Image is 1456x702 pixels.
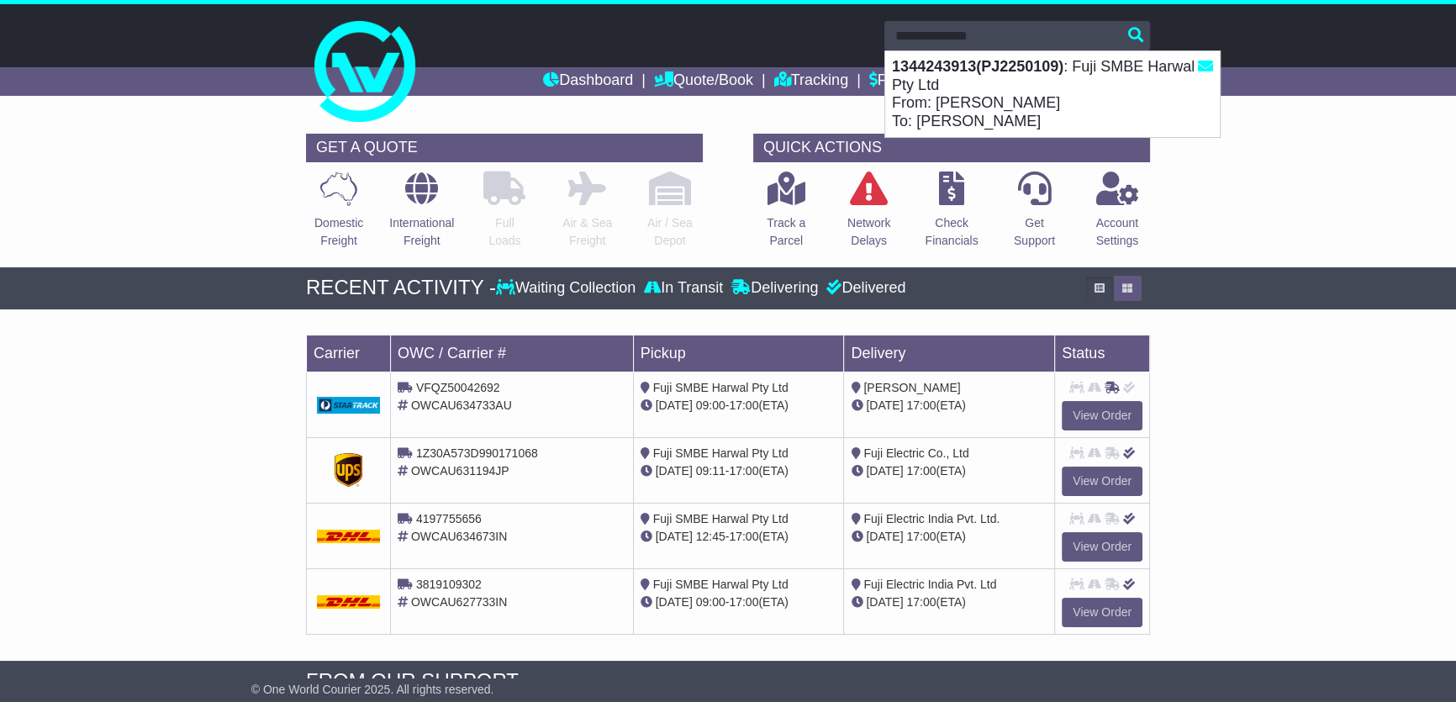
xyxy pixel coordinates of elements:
a: InternationalFreight [388,171,455,259]
a: Tracking [774,67,848,96]
span: 17:00 [729,399,758,412]
div: RECENT ACTIVITY - [306,276,496,300]
img: DHL.png [317,530,380,543]
span: 17:00 [906,399,936,412]
p: Get Support [1014,214,1055,250]
span: 3819109302 [416,578,482,591]
td: Delivery [844,335,1055,372]
img: DHL.png [317,595,380,609]
span: VFQZ50042692 [416,381,500,394]
span: OWCAU627733IN [411,595,507,609]
div: Delivered [822,279,905,298]
span: Fuji SMBE Harwal Pty Ltd [653,512,789,525]
span: © One World Courier 2025. All rights reserved. [251,683,494,696]
a: Dashboard [543,67,633,96]
div: GET A QUOTE [306,134,703,162]
span: [DATE] [656,399,693,412]
p: Domestic Freight [314,214,363,250]
p: Track a Parcel [767,214,805,250]
span: 17:00 [729,464,758,478]
td: Status [1055,335,1150,372]
span: [DATE] [656,595,693,609]
span: [DATE] [866,464,903,478]
span: [PERSON_NAME] [863,381,960,394]
div: - (ETA) [641,397,837,414]
div: (ETA) [851,594,1047,611]
span: 12:45 [696,530,725,543]
p: Full Loads [483,214,525,250]
span: 1Z30A573D990171068 [416,446,538,460]
td: Carrier [307,335,391,372]
td: OWC / Carrier # [391,335,634,372]
a: View Order [1062,401,1142,430]
span: [DATE] [866,595,903,609]
div: QUICK ACTIONS [753,134,1150,162]
p: Check Financials [926,214,979,250]
img: GetCarrierServiceDarkLogo [317,397,380,414]
span: [DATE] [866,530,903,543]
a: Financials [869,67,946,96]
div: (ETA) [851,528,1047,546]
p: Air & Sea Freight [562,214,612,250]
a: Quote/Book [654,67,753,96]
span: [DATE] [656,464,693,478]
span: Fuji SMBE Harwal Pty Ltd [653,446,789,460]
span: 4197755656 [416,512,482,525]
div: : Fuji SMBE Harwal Pty Ltd From: [PERSON_NAME] To: [PERSON_NAME] [885,51,1220,137]
span: Fuji Electric India Pvt. Ltd [863,578,996,591]
div: - (ETA) [641,528,837,546]
span: Fuji SMBE Harwal Pty Ltd [653,578,789,591]
div: FROM OUR SUPPORT [306,669,1150,694]
a: View Order [1062,532,1142,562]
span: 17:00 [906,595,936,609]
div: (ETA) [851,397,1047,414]
span: 17:00 [729,595,758,609]
span: Fuji Electric India Pvt. Ltd. [863,512,1000,525]
a: View Order [1062,467,1142,496]
span: 17:00 [906,464,936,478]
span: [DATE] [866,399,903,412]
span: 09:00 [696,595,725,609]
span: 17:00 [729,530,758,543]
span: OWCAU634733AU [411,399,512,412]
span: OWCAU634673IN [411,530,507,543]
div: - (ETA) [641,594,837,611]
img: GetCarrierServiceDarkLogo [335,453,363,487]
span: 17:00 [906,530,936,543]
p: Account Settings [1096,214,1139,250]
a: NetworkDelays [847,171,891,259]
p: International Freight [389,214,454,250]
a: AccountSettings [1095,171,1140,259]
a: DomesticFreight [314,171,364,259]
div: (ETA) [851,462,1047,480]
div: Delivering [727,279,822,298]
span: Fuji SMBE Harwal Pty Ltd [653,381,789,394]
p: Network Delays [847,214,890,250]
a: CheckFinancials [925,171,979,259]
div: In Transit [640,279,727,298]
div: Waiting Collection [496,279,640,298]
a: Track aParcel [766,171,806,259]
a: GetSupport [1013,171,1056,259]
span: 09:00 [696,399,725,412]
span: Fuji Electric Co., Ltd [863,446,968,460]
p: Air / Sea Depot [647,214,693,250]
strong: 1344243913(PJ2250109) [892,58,1063,75]
span: 09:11 [696,464,725,478]
span: [DATE] [656,530,693,543]
div: - (ETA) [641,462,837,480]
span: OWCAU631194JP [411,464,509,478]
a: View Order [1062,598,1142,627]
td: Pickup [633,335,844,372]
